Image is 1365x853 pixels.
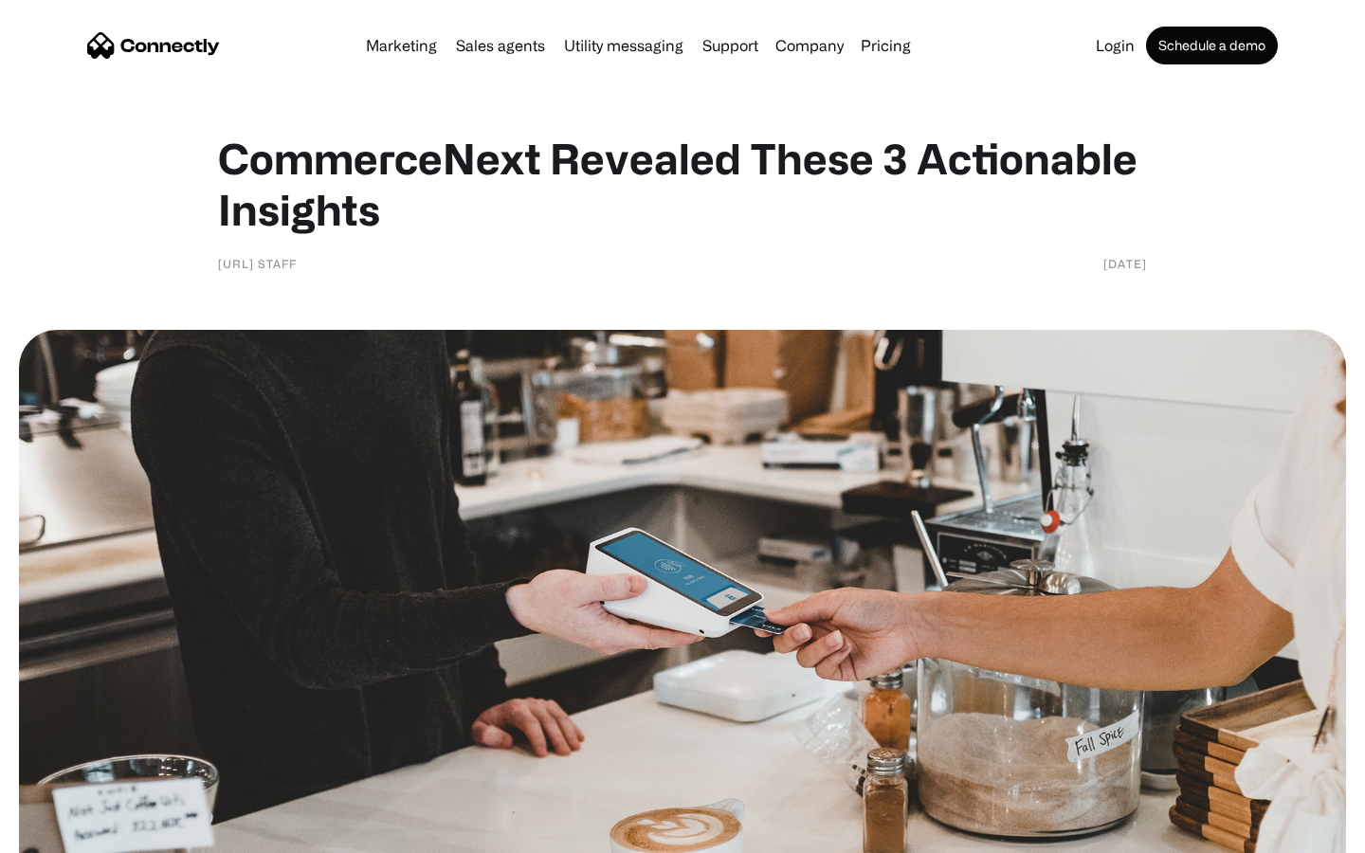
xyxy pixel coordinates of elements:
[218,254,297,273] div: [URL] Staff
[1088,38,1142,53] a: Login
[1103,254,1147,273] div: [DATE]
[19,820,114,846] aside: Language selected: English
[556,38,691,53] a: Utility messaging
[358,38,445,53] a: Marketing
[853,38,919,53] a: Pricing
[1146,27,1278,64] a: Schedule a demo
[775,32,844,59] div: Company
[38,820,114,846] ul: Language list
[448,38,553,53] a: Sales agents
[218,133,1147,235] h1: CommerceNext Revealed These 3 Actionable Insights
[87,31,220,60] a: home
[695,38,766,53] a: Support
[770,32,849,59] div: Company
